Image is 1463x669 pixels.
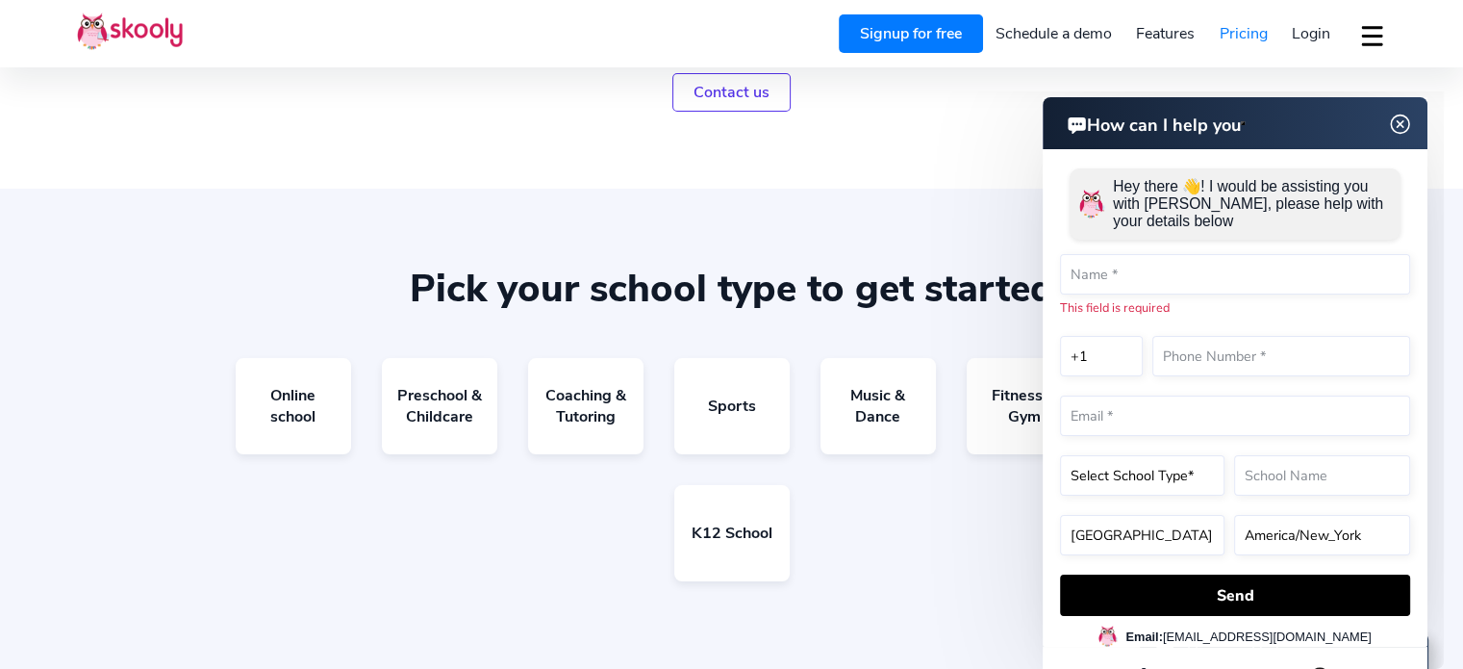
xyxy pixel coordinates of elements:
[1220,23,1268,44] span: Pricing
[839,14,983,53] a: Signup for free
[1279,18,1343,49] a: Login
[77,13,183,50] img: Skooly
[983,18,1124,49] a: Schedule a demo
[1207,18,1280,49] a: Pricing
[1292,23,1330,44] span: Login
[1123,18,1207,49] a: Features
[528,358,643,454] a: Coaching & Tutoring
[674,485,790,581] a: K12 School
[77,266,1386,312] div: Pick your school type to get started
[672,73,791,112] a: Contact us
[236,358,351,454] a: Online school
[382,358,497,454] a: Preschool & Childcare
[820,358,936,454] a: Music & Dance
[1358,13,1386,58] button: dropdown menu
[674,358,790,454] a: Sports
